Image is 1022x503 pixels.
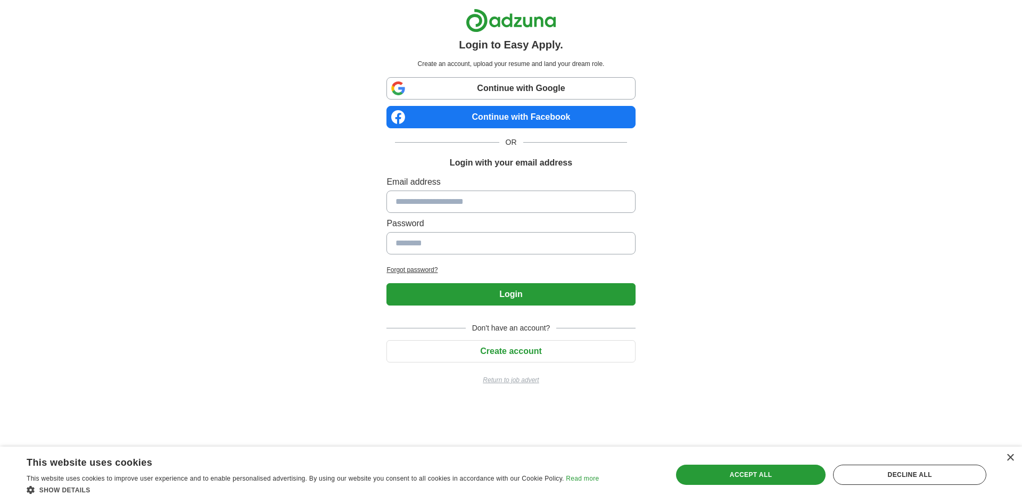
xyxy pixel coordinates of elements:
[386,77,635,100] a: Continue with Google
[386,265,635,275] a: Forgot password?
[386,347,635,356] a: Create account
[566,475,599,482] a: Read more, opens a new window
[27,475,564,482] span: This website uses cookies to improve user experience and to enable personalised advertising. By u...
[386,340,635,362] button: Create account
[27,484,599,495] div: Show details
[386,283,635,306] button: Login
[389,59,633,69] p: Create an account, upload your resume and land your dream role.
[386,375,635,385] a: Return to job advert
[466,9,556,32] img: Adzuna logo
[833,465,986,485] div: Decline all
[466,323,557,334] span: Don't have an account?
[386,106,635,128] a: Continue with Facebook
[450,156,572,169] h1: Login with your email address
[39,486,90,494] span: Show details
[386,176,635,188] label: Email address
[1006,454,1014,462] div: Close
[386,217,635,230] label: Password
[676,465,826,485] div: Accept all
[459,37,563,53] h1: Login to Easy Apply.
[499,137,523,148] span: OR
[27,453,572,469] div: This website uses cookies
